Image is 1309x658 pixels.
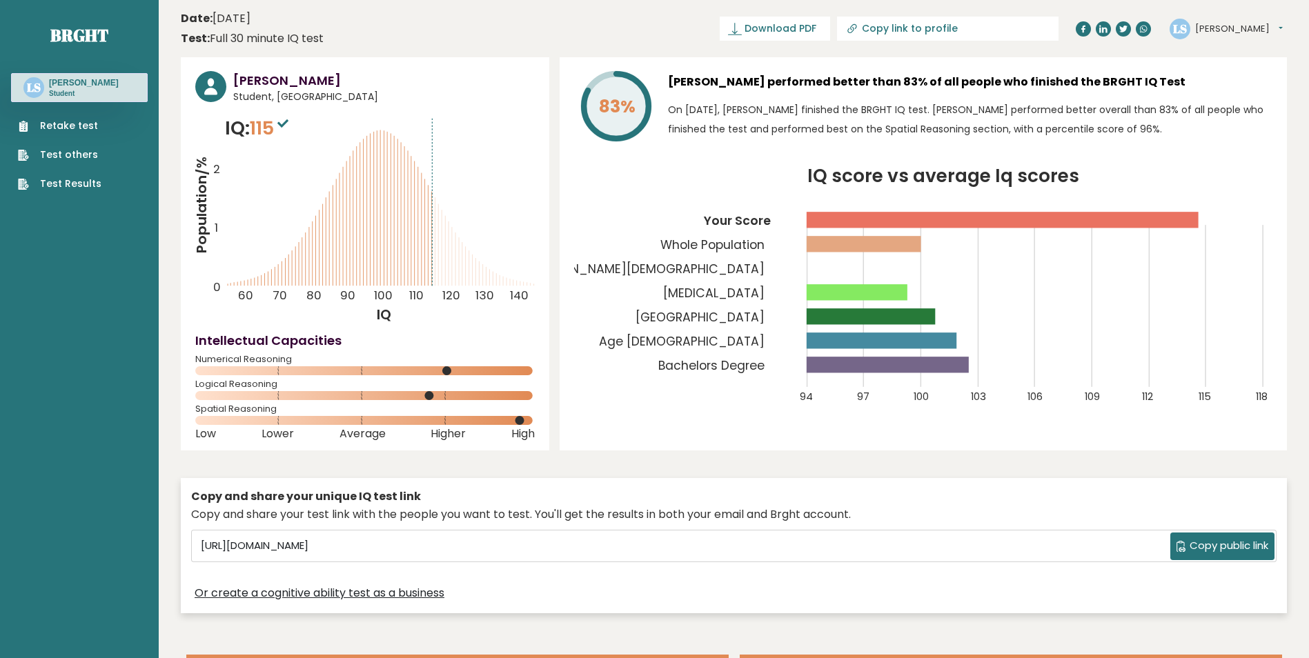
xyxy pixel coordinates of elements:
[195,331,535,350] h4: Intellectual Capacities
[195,381,535,387] span: Logical Reasoning
[511,288,529,304] tspan: 140
[1170,532,1274,560] button: Copy public link
[857,390,869,403] tspan: 97
[191,488,1277,505] div: Copy and share your unique IQ test link
[49,77,119,88] h3: [PERSON_NAME]
[195,406,535,412] span: Spatial Reasoning
[181,30,324,47] div: Full 30 minute IQ test
[181,10,250,27] time: [DATE]
[191,506,1277,523] div: Copy and share your test link with the people you want to test. You'll get the results in both yo...
[720,17,830,41] a: Download PDF
[49,89,119,99] p: Student
[431,431,466,437] span: Higher
[600,333,765,350] tspan: Age [DEMOGRAPHIC_DATA]
[306,288,322,304] tspan: 80
[1143,390,1154,403] tspan: 112
[808,163,1080,188] tspan: IQ score vs average Iq scores
[511,431,535,437] span: High
[599,94,636,119] tspan: 83%
[225,114,292,142] p: IQ:
[273,288,287,304] tspan: 70
[664,285,765,301] tspan: [MEDICAL_DATA]
[340,288,355,304] tspan: 90
[192,157,211,254] tspan: Population/%
[213,161,220,177] tspan: 2
[636,309,765,326] tspan: [GEOGRAPHIC_DATA]
[18,119,101,133] a: Retake test
[442,288,460,304] tspan: 120
[410,288,424,304] tspan: 110
[1257,390,1268,403] tspan: 118
[661,237,765,253] tspan: Whole Population
[1190,538,1268,554] span: Copy public link
[972,390,987,403] tspan: 103
[914,390,929,403] tspan: 100
[50,24,108,46] a: Brght
[215,219,218,236] tspan: 1
[262,431,294,437] span: Lower
[18,177,101,191] a: Test Results
[1195,22,1283,36] button: [PERSON_NAME]
[800,390,814,403] tspan: 94
[377,305,391,324] tspan: IQ
[18,148,101,162] a: Test others
[233,90,535,104] span: Student, [GEOGRAPHIC_DATA]
[250,115,292,141] span: 115
[1199,390,1212,403] tspan: 115
[27,79,41,95] text: LS
[704,212,771,229] tspan: Your Score
[659,357,765,374] tspan: Bachelors Degree
[668,71,1272,93] h3: [PERSON_NAME] performed better than 83% of all people who finished the BRGHT IQ Test
[195,431,216,437] span: Low
[195,357,535,362] span: Numerical Reasoning
[1085,390,1101,403] tspan: 109
[476,288,495,304] tspan: 130
[195,585,444,601] a: Or create a cognitive ability test as a business
[181,30,210,46] b: Test:
[1173,20,1187,36] text: LS
[374,288,393,304] tspan: 100
[238,288,253,304] tspan: 60
[339,431,386,437] span: Average
[1028,390,1043,403] tspan: 106
[745,21,816,36] span: Download PDF
[668,100,1272,139] p: On [DATE], [PERSON_NAME] finished the BRGHT IQ test. [PERSON_NAME] performed better overall than ...
[181,10,213,26] b: Date:
[213,279,221,296] tspan: 0
[233,71,535,90] h3: [PERSON_NAME]
[401,261,765,277] tspan: [GEOGRAPHIC_DATA][PERSON_NAME][DEMOGRAPHIC_DATA]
